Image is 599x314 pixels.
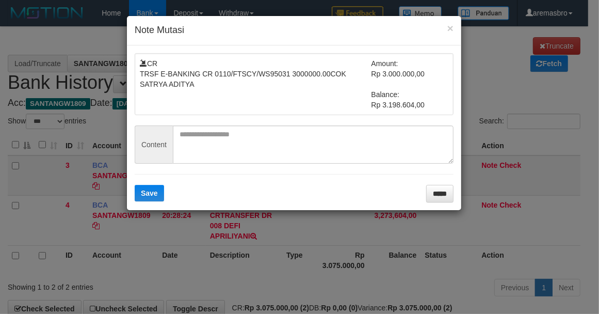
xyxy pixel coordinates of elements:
[135,185,164,201] button: Save
[140,58,371,110] td: CR TRSF E-BANKING CR 0110/FTSCY/WS95031 3000000.00COK SATRYA ADITYA
[447,23,454,34] button: ×
[135,24,454,37] h4: Note Mutasi
[135,125,173,164] span: Content
[371,58,449,110] td: Amount: Rp 3.000.000,00 Balance: Rp 3.198.604,00
[141,189,158,197] span: Save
